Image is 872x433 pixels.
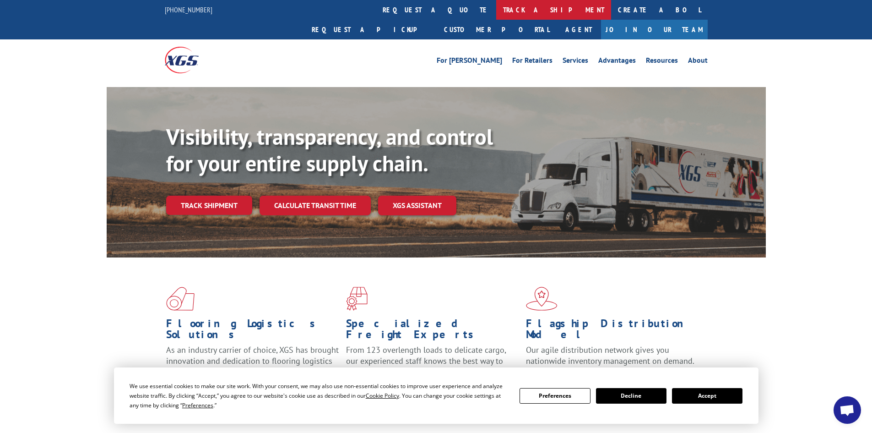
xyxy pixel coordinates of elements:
[834,396,861,424] a: Open chat
[165,5,212,14] a: [PHONE_NUMBER]
[598,57,636,67] a: Advantages
[672,388,742,404] button: Accept
[526,318,699,345] h1: Flagship Distribution Model
[260,196,371,215] a: Calculate transit time
[437,20,556,39] a: Customer Portal
[130,381,509,410] div: We use essential cookies to make our site work. With your consent, we may also use non-essential ...
[166,122,493,177] b: Visibility, transparency, and control for your entire supply chain.
[601,20,708,39] a: Join Our Team
[596,388,666,404] button: Decline
[305,20,437,39] a: Request a pickup
[526,287,558,311] img: xgs-icon-flagship-distribution-model-red
[437,57,502,67] a: For [PERSON_NAME]
[182,401,213,409] span: Preferences
[114,367,758,424] div: Cookie Consent Prompt
[512,57,552,67] a: For Retailers
[166,196,252,215] a: Track shipment
[378,196,456,215] a: XGS ASSISTANT
[366,392,399,400] span: Cookie Policy
[346,345,519,385] p: From 123 overlength loads to delicate cargo, our experienced staff knows the best way to move you...
[556,20,601,39] a: Agent
[688,57,708,67] a: About
[166,345,339,377] span: As an industry carrier of choice, XGS has brought innovation and dedication to flooring logistics...
[520,388,590,404] button: Preferences
[166,287,195,311] img: xgs-icon-total-supply-chain-intelligence-red
[646,57,678,67] a: Resources
[526,345,694,366] span: Our agile distribution network gives you nationwide inventory management on demand.
[346,287,368,311] img: xgs-icon-focused-on-flooring-red
[346,318,519,345] h1: Specialized Freight Experts
[166,318,339,345] h1: Flooring Logistics Solutions
[563,57,588,67] a: Services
